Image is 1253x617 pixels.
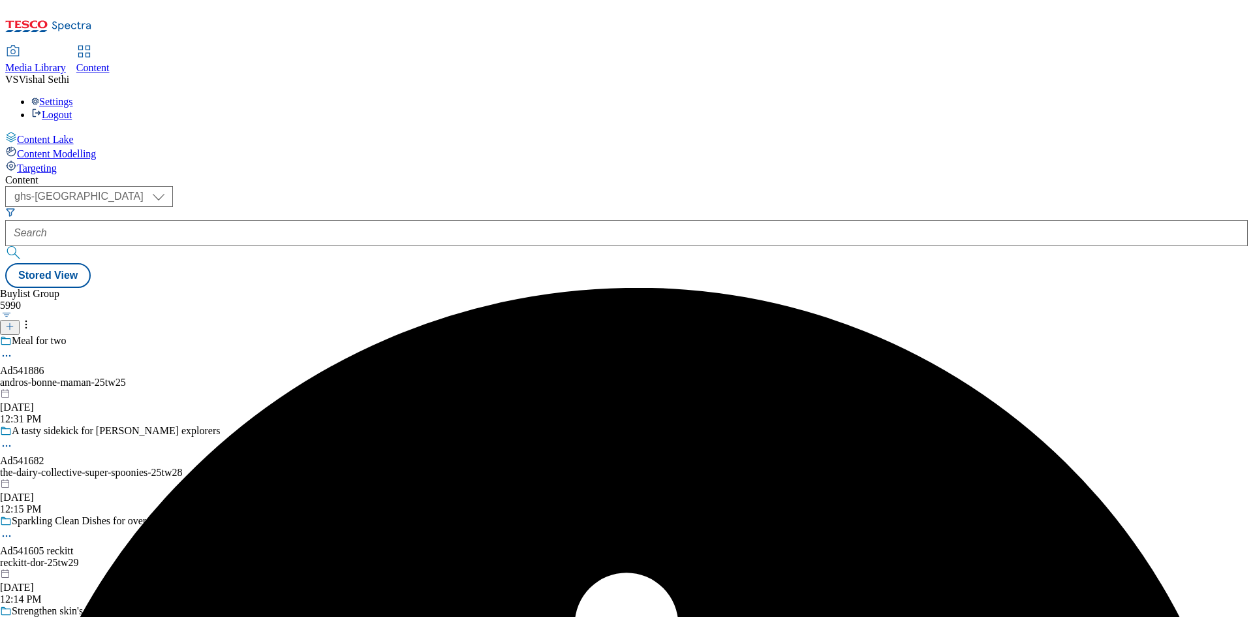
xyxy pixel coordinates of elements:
input: Search [5,220,1248,246]
span: Vishal Sethi [18,74,69,85]
a: Content Lake [5,131,1248,146]
button: Stored View [5,263,91,288]
span: Targeting [17,163,57,174]
span: Content Lake [17,134,74,145]
div: Strengthen skin's defence against irritation [12,605,189,617]
span: Content [76,62,110,73]
span: Content Modelling [17,148,96,159]
a: Content [76,46,110,74]
a: Media Library [5,46,66,74]
span: Media Library [5,62,66,73]
div: Sparkling Clean Dishes for over 90 years [12,515,184,527]
a: Logout [31,109,72,120]
a: Settings [31,96,73,107]
a: Targeting [5,160,1248,174]
div: Content [5,174,1248,186]
svg: Search Filters [5,207,16,217]
span: VS [5,74,18,85]
div: Meal for two [12,335,67,347]
a: Content Modelling [5,146,1248,160]
div: A tasty sidekick for [PERSON_NAME] explorers [12,425,221,437]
